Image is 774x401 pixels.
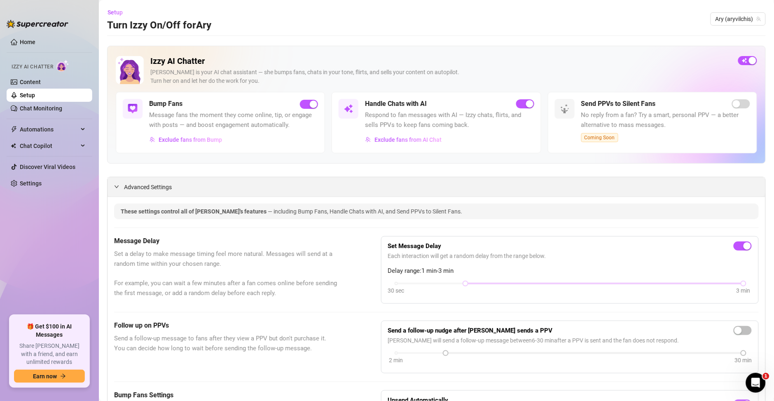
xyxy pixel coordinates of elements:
[159,136,222,143] span: Exclude fans from Bump
[150,68,732,85] div: [PERSON_NAME] is your AI chat assistant — she bumps fans, chats in your tone, flirts, and sells y...
[114,236,340,246] h5: Message Delay
[388,336,752,345] span: [PERSON_NAME] will send a follow-up message between 6 - 30 min after a PPV is sent and the fan do...
[388,242,442,250] strong: Set Message Delay
[107,19,211,32] h3: Turn Izzy On/Off for Ary
[20,180,42,187] a: Settings
[581,133,618,142] span: Coming Soon
[14,323,85,339] span: 🎁 Get $100 in AI Messages
[14,342,85,366] span: Share [PERSON_NAME] with a friend, and earn unlimited rewards
[150,137,155,143] img: svg%3e
[365,99,427,109] h5: Handle Chats with AI
[114,390,340,400] h5: Bump Fans Settings
[20,105,62,112] a: Chat Monitoring
[114,249,340,298] span: Set a delay to make message timing feel more natural. Messages will send at a random time within ...
[344,104,353,114] img: svg%3e
[374,136,442,143] span: Exclude fans from AI Chat
[763,373,769,380] span: 1
[268,208,462,215] span: — including Bump Fans, Handle Chats with AI, and Send PPVs to Silent Fans.
[14,370,85,383] button: Earn nowarrow-right
[581,99,656,109] h5: Send PPVs to Silent Fans
[365,137,371,143] img: svg%3e
[20,164,75,170] a: Discover Viral Videos
[560,104,570,114] img: svg%3e
[20,123,78,136] span: Automations
[108,9,123,16] span: Setup
[756,16,761,21] span: team
[11,126,17,133] span: thunderbolt
[20,92,35,98] a: Setup
[12,63,53,71] span: Izzy AI Chatter
[7,20,68,28] img: logo-BBDzfeDw.svg
[388,286,405,295] div: 30 sec
[149,110,318,130] span: Message fans the moment they come online, tip, or engage with posts — and boost engagement automa...
[20,139,78,152] span: Chat Copilot
[107,6,129,19] button: Setup
[737,286,751,295] div: 3 min
[114,182,124,191] div: expanded
[149,99,182,109] h5: Bump Fans
[388,266,752,276] span: Delay range: 1 min - 3 min
[33,373,57,380] span: Earn now
[114,334,340,353] span: Send a follow-up message to fans after they view a PPV but don't purchase it. You can decide how ...
[124,183,172,192] span: Advanced Settings
[60,373,66,379] span: arrow-right
[11,143,16,149] img: Chat Copilot
[581,110,750,130] span: No reply from a fan? Try a smart, personal PPV — a better alternative to mass messages.
[20,39,35,45] a: Home
[365,110,534,130] span: Respond to fan messages with AI — Izzy chats, flirts, and sells PPVs to keep fans coming back.
[746,373,766,393] iframe: Intercom live chat
[114,184,119,189] span: expanded
[121,208,268,215] span: These settings control all of [PERSON_NAME]'s features
[149,133,222,146] button: Exclude fans from Bump
[150,56,732,66] h2: Izzy AI Chatter
[388,327,553,334] strong: Send a follow-up nudge after [PERSON_NAME] sends a PPV
[389,356,403,365] div: 2 min
[20,79,41,85] a: Content
[735,356,752,365] div: 30 min
[114,321,340,331] h5: Follow up on PPVs
[388,251,752,260] span: Each interaction will get a random delay from the range below.
[716,13,761,25] span: Ary (aryvilchis)
[116,56,144,84] img: Izzy AI Chatter
[56,60,69,72] img: AI Chatter
[365,133,442,146] button: Exclude fans from AI Chat
[128,104,138,114] img: svg%3e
